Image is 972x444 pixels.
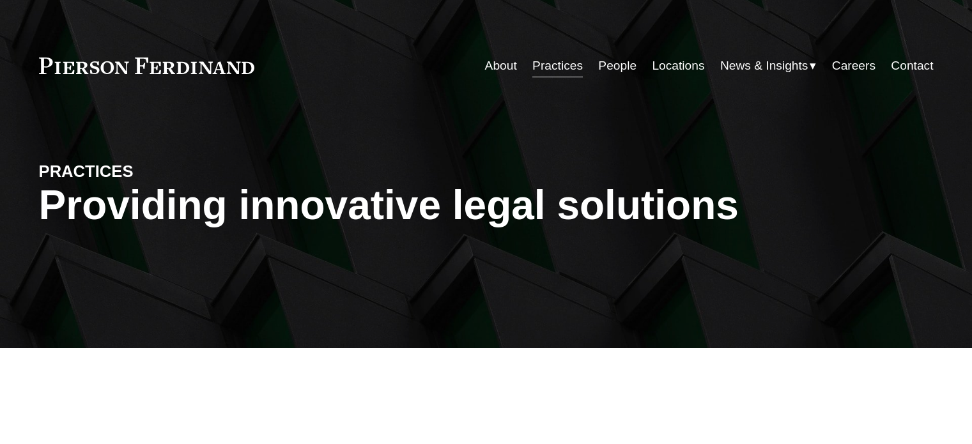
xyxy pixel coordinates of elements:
a: About [485,54,517,78]
a: Practices [532,54,583,78]
a: Locations [652,54,704,78]
h4: PRACTICES [39,161,263,181]
a: Contact [891,54,933,78]
a: People [598,54,636,78]
a: folder dropdown [720,54,817,78]
a: Careers [832,54,876,78]
span: News & Insights [720,55,808,77]
h1: Providing innovative legal solutions [39,182,934,229]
